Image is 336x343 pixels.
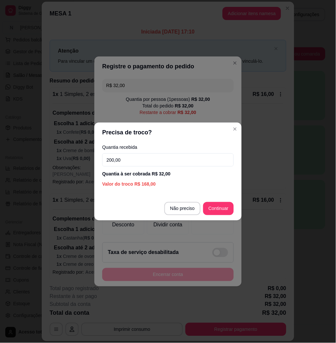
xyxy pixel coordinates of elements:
[230,124,240,134] button: Close
[102,145,234,149] label: Quantia recebida
[94,123,242,142] header: Precisa de troco?
[164,202,201,215] button: Não preciso
[102,171,234,177] div: Quantia à ser cobrada R$ 32,00
[102,181,234,188] div: Valor do troco R$ 168,00
[203,202,234,215] button: Continuar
